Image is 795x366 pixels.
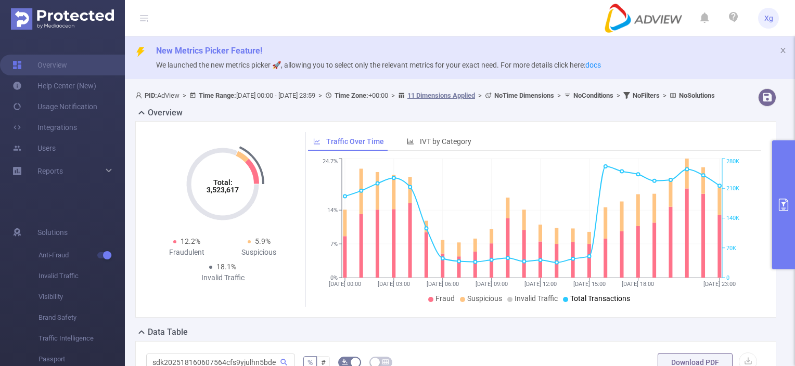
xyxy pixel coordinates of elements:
span: Invalid Traffic [39,266,125,286]
b: Time Zone: [335,91,368,99]
span: Suspicious [467,294,502,303]
span: > [388,91,398,99]
i: icon: bar-chart [407,138,414,145]
a: Users [12,138,56,159]
h2: Overview [148,107,183,119]
tspan: [DATE] 18:00 [622,281,654,287]
span: > [613,91,623,99]
tspan: 24.7% [323,159,338,165]
i: icon: user [135,92,145,99]
tspan: 280K [726,159,739,165]
b: No Conditions [573,91,613,99]
span: Fraud [435,294,455,303]
u: 11 Dimensions Applied [407,91,475,99]
b: No Time Dimensions [494,91,554,99]
span: > [179,91,189,99]
i: icon: thunderbolt [135,47,146,57]
span: IVT by Category [420,137,471,146]
tspan: [DATE] 09:00 [475,281,507,287]
i: icon: close [779,47,787,54]
span: 5.9% [255,237,271,245]
span: > [554,91,564,99]
span: Xg [764,8,773,29]
tspan: [DATE] 12:00 [524,281,556,287]
tspan: [DATE] 00:00 [329,281,361,287]
span: > [475,91,485,99]
img: Protected Media [11,8,114,30]
span: Reports [37,167,63,175]
span: Visibility [39,286,125,307]
span: Anti-Fraud [39,245,125,266]
tspan: [DATE] 03:00 [377,281,409,287]
tspan: [DATE] 06:00 [426,281,458,287]
span: AdView [DATE] 00:00 - [DATE] 23:59 +00:00 [135,91,715,99]
div: Invalid Traffic [187,272,259,283]
span: > [660,91,670,99]
b: PID: [145,91,157,99]
tspan: 14% [327,207,338,214]
tspan: 0 [726,274,729,281]
a: Overview [12,55,67,75]
span: Solutions [37,222,68,243]
tspan: 0% [330,274,338,281]
div: Fraudulent [150,247,223,258]
span: Invalid Traffic [515,294,558,303]
span: 12.2% [181,237,200,245]
span: Traffic Intelligence [39,328,125,349]
i: icon: bg-colors [342,359,348,365]
tspan: 3,523,617 [207,186,239,194]
button: icon: close [779,45,787,56]
tspan: 70K [726,245,736,252]
tspan: 7% [330,241,338,247]
span: 18.1% [216,263,236,271]
span: Brand Safety [39,307,125,328]
a: Integrations [12,117,77,138]
i: icon: table [382,359,389,365]
tspan: [DATE] 23:00 [703,281,736,287]
b: Time Range: [199,91,236,99]
div: Suspicious [223,247,295,258]
span: Traffic Over Time [326,137,384,146]
tspan: Total: [213,178,233,187]
i: icon: line-chart [313,138,320,145]
b: No Solutions [679,91,715,99]
tspan: 210K [726,185,739,192]
tspan: 140K [726,215,739,222]
span: We launched the new metrics picker 🚀, allowing you to select only the relevant metrics for your e... [156,61,601,69]
a: Help Center (New) [12,75,96,96]
a: Reports [37,161,63,181]
span: > [315,91,325,99]
h2: Data Table [148,326,188,338]
b: No Filters [633,91,660,99]
tspan: [DATE] 15:00 [573,281,605,287]
a: docs [585,61,601,69]
span: New Metrics Picker Feature! [156,46,262,56]
a: Usage Notification [12,96,97,117]
span: Total Transactions [570,294,630,303]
